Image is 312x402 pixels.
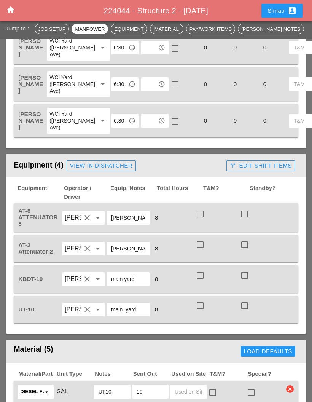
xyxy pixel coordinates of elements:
i: arrow_drop_down [98,43,107,52]
input: Equip. Notes [111,273,145,285]
i: access_time [158,81,165,88]
span: Material/Part [18,370,56,378]
input: Used on Site [175,386,202,398]
i: arrow_drop_down [93,244,102,253]
span: Operator / Driver [63,184,110,201]
input: Diesel Fuel - GAL [20,386,41,398]
span: [PERSON_NAME] [18,111,43,130]
span: 8 [152,276,161,282]
span: Special? [247,370,285,378]
i: call_split [230,163,236,169]
div: Equipment (4) [14,158,223,173]
span: 0 [231,117,240,124]
div: [PERSON_NAME] Notes [241,25,300,33]
i: arrow_drop_down [98,116,107,125]
button: Material [150,24,183,34]
span: T&M? [202,184,249,201]
i: clear [83,274,92,284]
span: 0 [231,81,240,87]
i: clear [83,305,92,314]
span: UT-10 [18,306,34,313]
div: Material (5) [14,344,145,359]
input: Notes [99,386,126,398]
span: [PERSON_NAME] [18,38,43,57]
span: Equip. Notes [110,184,156,201]
div: Edit Shift Items [230,161,291,170]
div: WCI Yard ([PERSON_NAME] Ave) [49,37,92,58]
i: home [6,5,15,14]
div: Simao [267,6,297,15]
i: access_time [129,44,135,51]
div: WCI Yard ([PERSON_NAME] Ave) [49,74,92,94]
i: clear [83,213,92,222]
div: View in Dispatcher [70,161,132,170]
span: Used on Site [170,370,209,378]
span: AT-2 Attenuator 2 [18,242,53,255]
i: account_box [288,6,297,15]
div: Pay/Work Items [189,25,232,33]
i: access_time [158,44,165,51]
button: Load Defaults [241,346,295,357]
i: access_time [129,117,135,124]
input: Simao Pinheiro [65,212,81,224]
span: 0 [260,81,269,87]
button: Manpower [72,24,108,34]
input: Sent Out [137,386,164,398]
button: [PERSON_NAME] Notes [238,24,304,34]
div: WCI Yard ([PERSON_NAME] Ave) [49,110,92,131]
i: access_time [158,117,165,124]
span: [PERSON_NAME] [18,74,43,94]
input: Alex Miller [65,242,81,255]
i: clear [83,244,92,253]
span: AT-8 ATTENUATOR 8 [18,207,57,227]
a: View in Dispatcher [67,160,136,171]
button: Edit Shift Items [226,160,295,171]
span: 8 [152,306,161,313]
i: arrow_drop_down [93,213,102,222]
span: 0 [201,44,210,51]
span: Sent Out [132,370,171,378]
div: Manpower [75,25,105,33]
button: Job Setup [35,24,69,34]
span: Unit Type [56,370,94,378]
i: arrow_drop_down [93,274,102,284]
div: Equipment [114,25,143,33]
span: 224044 - Structure 2 - [DATE] [104,6,209,15]
i: arrow_drop_down [42,387,51,396]
button: Simao [261,4,303,18]
span: KBDT-10 [18,276,43,282]
i: arrow_drop_down [93,305,102,314]
button: Pay/Work Items [186,24,235,34]
span: 8 [152,245,161,252]
div: Load Defaults [244,347,292,356]
span: GAL [56,388,68,394]
div: Material [153,25,180,33]
span: 0 [231,44,240,51]
button: Equipment [111,24,147,34]
span: 0 [201,117,210,124]
span: Standby? [249,184,295,201]
div: Job Setup [38,25,65,33]
input: Equip. Notes [111,303,145,316]
i: arrow_drop_down [98,80,107,89]
input: Equip. Notes [111,242,145,255]
i: access_time [129,81,135,88]
input: Guido Padilla [65,303,81,316]
span: T&M? [209,370,247,378]
span: 8 [152,214,161,221]
input: Equip. Notes [111,212,145,224]
span: 0 [260,117,269,124]
span: Total Hours [156,184,202,201]
input: Alberto Barajas Flores [65,273,81,285]
span: Jump to : [5,25,32,31]
span: Notes [94,370,132,378]
i: clear [286,385,294,393]
span: 0 [260,44,269,51]
span: 0 [201,81,210,87]
span: Equipment [17,184,63,201]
